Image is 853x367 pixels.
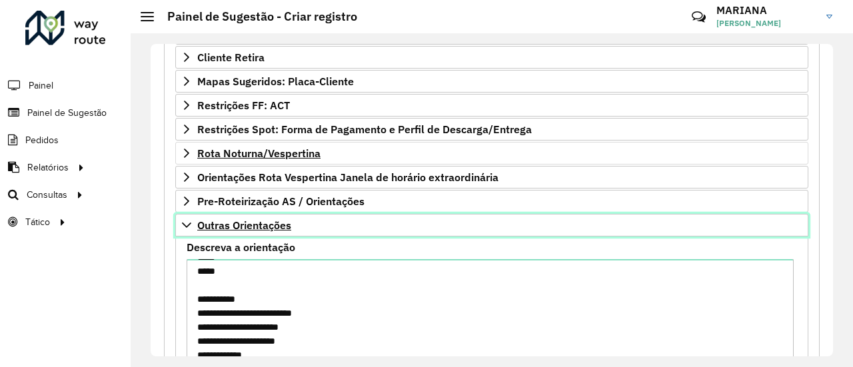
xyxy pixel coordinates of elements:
span: Consultas [27,188,67,202]
span: Cliente Retira [197,52,265,63]
h3: MARIANA [716,4,816,17]
span: Mapas Sugeridos: Placa-Cliente [197,76,354,87]
span: Pedidos [25,133,59,147]
span: Relatórios [27,161,69,175]
a: Outras Orientações [175,214,808,236]
a: Contato Rápido [684,3,713,31]
a: Orientações Rota Vespertina Janela de horário extraordinária [175,166,808,188]
a: Pre-Roteirização AS / Orientações [175,190,808,212]
a: Cliente Retira [175,46,808,69]
span: Painel de Sugestão [27,106,107,120]
span: [PERSON_NAME] [716,17,816,29]
label: Descreva a orientação [187,239,295,255]
a: Restrições Spot: Forma de Pagamento e Perfil de Descarga/Entrega [175,118,808,141]
span: Restrições Spot: Forma de Pagamento e Perfil de Descarga/Entrega [197,124,532,135]
span: Outras Orientações [197,220,291,230]
span: Orientações Rota Vespertina Janela de horário extraordinária [197,172,498,183]
h2: Painel de Sugestão - Criar registro [154,9,357,24]
span: Painel [29,79,53,93]
span: Rota Noturna/Vespertina [197,148,321,159]
span: Pre-Roteirização AS / Orientações [197,196,365,206]
a: Restrições FF: ACT [175,94,808,117]
a: Rota Noturna/Vespertina [175,142,808,165]
a: Mapas Sugeridos: Placa-Cliente [175,70,808,93]
span: Tático [25,215,50,229]
span: Restrições FF: ACT [197,100,290,111]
